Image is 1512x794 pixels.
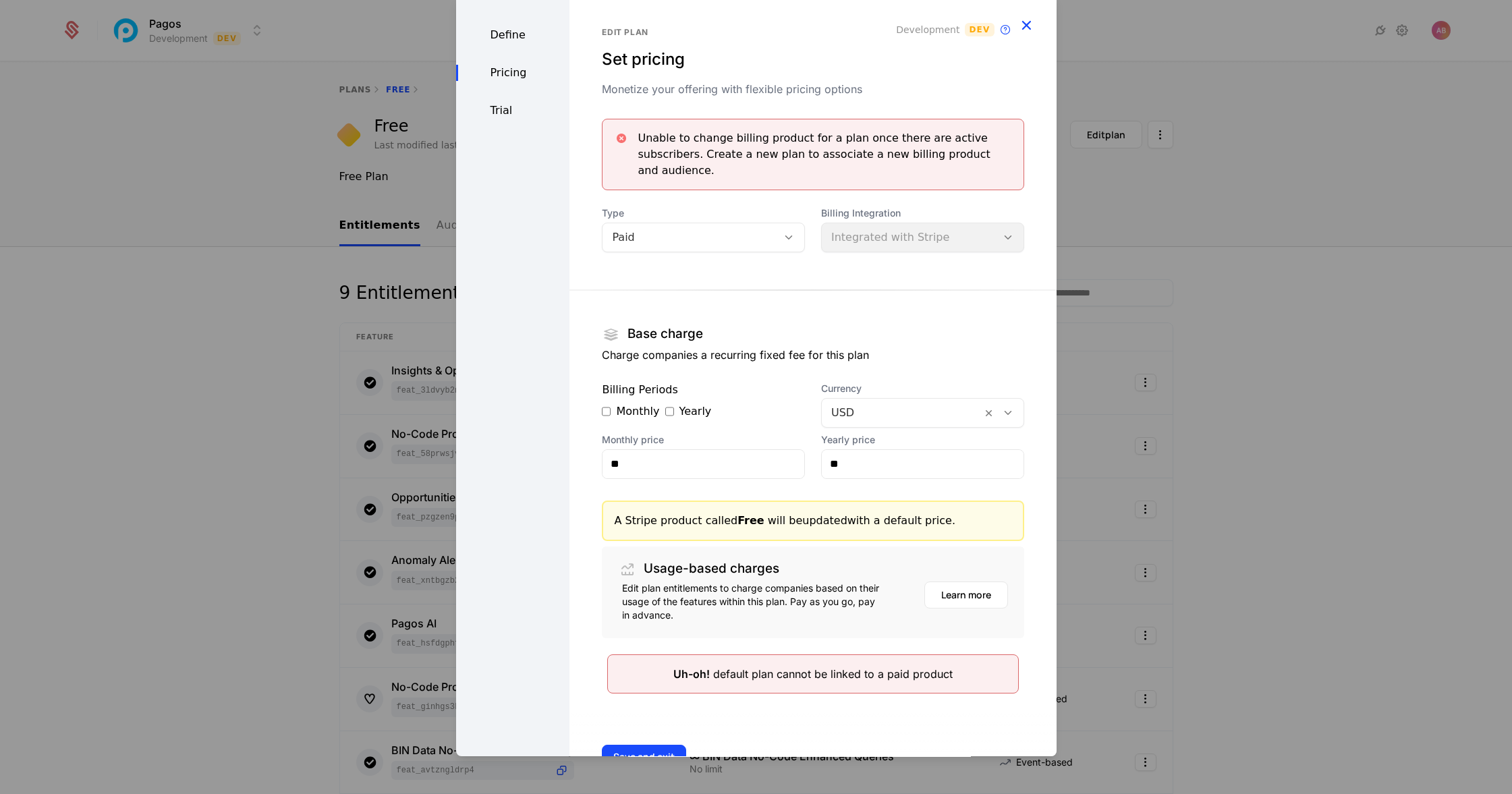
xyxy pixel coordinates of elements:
[602,433,805,447] label: Monthly price
[614,513,1011,529] div: A Stripe product will be updated with a default price.
[924,582,1008,608] button: Learn more
[602,49,1024,70] div: Set pricing
[821,206,1024,220] span: Billing Integration
[644,563,779,575] h1: Usage-based charges
[627,328,703,341] h1: Base charge
[456,103,570,119] div: Trial
[456,27,570,43] div: Define
[673,666,953,682] div: default plan cannot be linked to a paid product
[965,23,994,36] span: Dev
[821,433,1024,447] label: Yearly price
[821,382,1024,395] span: Currency
[602,403,659,420] div: Monthly
[602,347,1024,363] p: Charge companies a recurring fixed fee for this plan
[706,514,764,527] span: called
[622,582,882,622] div: Edit plan entitlements to charge companies based on their usage of the features within this plan....
[602,745,686,769] button: Save and exit
[638,130,1012,179] div: Unable to change billing product for a plan once there are active subscribers. Create a new plan ...
[456,65,570,81] div: Pricing
[602,206,805,220] span: Type
[673,667,710,681] span: Uh-oh!
[896,23,959,36] span: Development
[612,229,768,246] div: Paid
[602,81,1024,97] div: Monetize your offering with flexible pricing options
[602,27,1024,38] div: Edit plan
[737,514,764,527] b: Free
[665,403,712,420] div: Yearly
[602,382,805,398] div: Billing Periods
